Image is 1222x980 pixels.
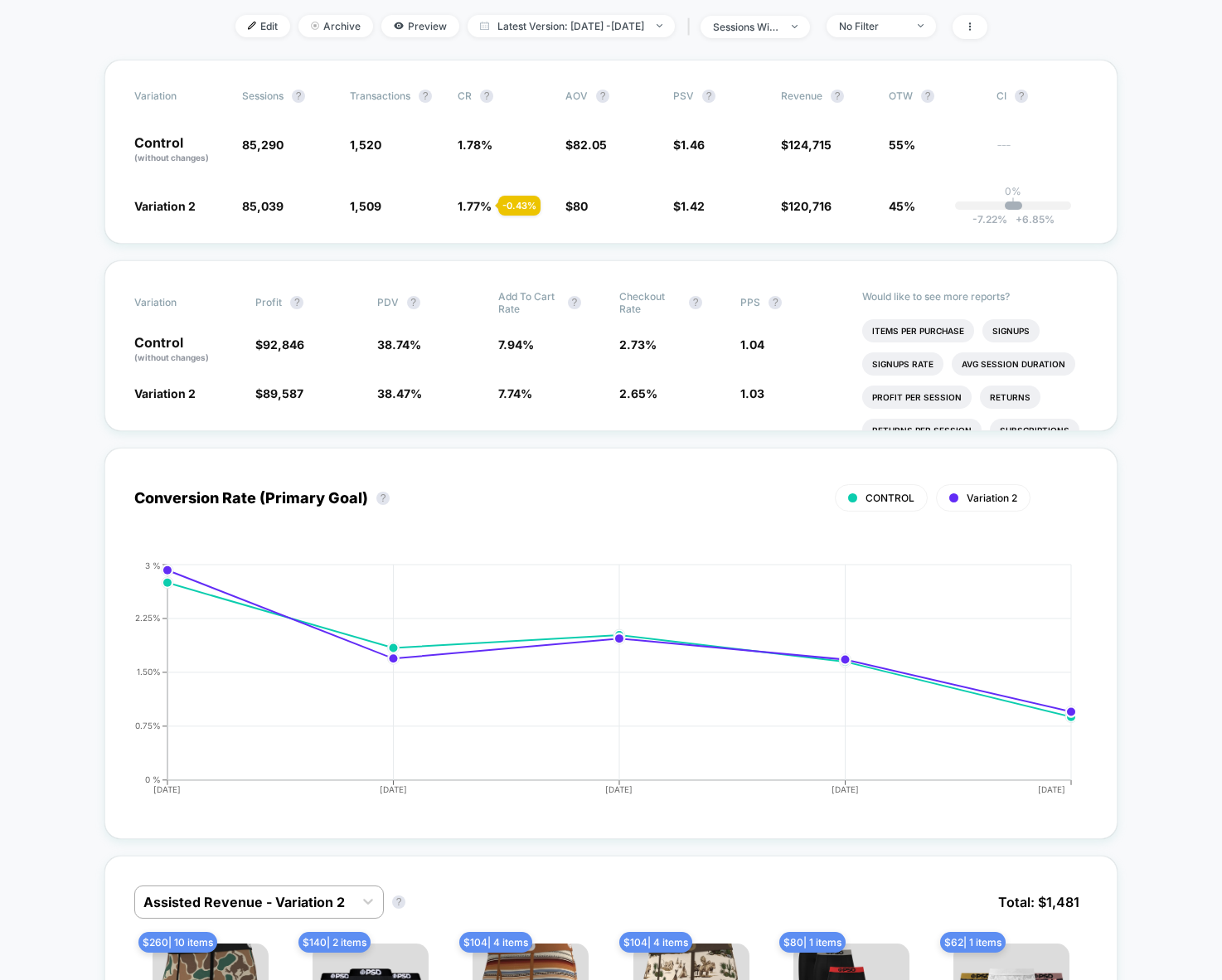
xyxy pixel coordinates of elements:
[940,932,1006,953] span: $ 62 | 1 items
[862,319,974,342] li: Items Per Purchase
[459,932,532,953] span: $ 104 | 4 items
[135,613,161,623] tspan: 2.25%
[145,560,161,570] tspan: 3 %
[972,213,1007,226] span: -7.22 %
[565,138,607,152] span: $
[498,386,532,400] span: 7.74 %
[290,296,303,309] button: ?
[498,337,534,352] span: 7.94 %
[350,138,381,152] span: 1,520
[982,319,1040,342] li: Signups
[458,90,472,102] span: CR
[781,138,832,152] span: $
[889,199,915,213] span: 45%
[134,290,225,315] span: Variation
[458,199,492,213] span: 1.77 %
[713,21,779,33] div: sessions with impression
[1039,784,1066,794] tspan: [DATE]
[235,15,290,37] span: Edit
[381,15,459,37] span: Preview
[138,932,217,953] span: $ 260 | 10 items
[866,492,914,504] span: CONTROL
[380,784,407,794] tspan: [DATE]
[134,386,196,400] span: Variation 2
[377,386,422,400] span: 38.47 %
[573,199,588,213] span: 80
[298,15,373,37] span: Archive
[242,90,284,102] span: Sessions
[376,492,390,505] button: ?
[377,337,421,352] span: 38.74 %
[134,90,225,103] span: Variation
[673,90,694,102] span: PSV
[619,290,681,315] span: Checkout Rate
[480,22,489,30] img: calendar
[839,20,905,32] div: No Filter
[573,138,607,152] span: 82.05
[740,337,764,352] span: 1.04
[419,90,432,103] button: ?
[619,932,692,953] span: $ 104 | 4 items
[657,24,662,27] img: end
[134,336,239,364] p: Control
[921,90,934,103] button: ?
[862,352,943,376] li: Signups Rate
[889,90,980,103] span: OTW
[689,296,702,309] button: ?
[1016,213,1022,226] span: +
[673,138,705,152] span: $
[596,90,609,103] button: ?
[153,784,181,794] tspan: [DATE]
[292,90,305,103] button: ?
[1015,90,1028,103] button: ?
[619,337,657,352] span: 2.73 %
[137,667,161,677] tspan: 1.50%
[997,90,1088,103] span: CI
[1011,197,1015,210] p: |
[619,386,657,400] span: 2.65 %
[145,774,161,784] tspan: 0 %
[134,352,209,362] span: (without changes)
[242,138,284,152] span: 85,290
[606,784,633,794] tspan: [DATE]
[350,90,410,102] span: Transactions
[263,337,304,352] span: 92,846
[248,22,256,30] img: edit
[862,419,982,442] li: Returns Per Session
[134,136,225,164] p: Control
[781,90,822,102] span: Revenue
[740,296,760,308] span: PPS
[831,90,844,103] button: ?
[792,25,798,28] img: end
[918,24,924,27] img: end
[990,419,1079,442] li: Subscriptions
[565,199,588,213] span: $
[568,296,581,309] button: ?
[458,138,492,152] span: 1.78 %
[1005,185,1021,197] p: 0%
[681,138,705,152] span: 1.46
[769,296,782,309] button: ?
[498,290,560,315] span: Add To Cart Rate
[255,296,282,308] span: Profit
[702,90,715,103] button: ?
[781,199,832,213] span: $
[740,386,764,400] span: 1.03
[788,138,832,152] span: 124,715
[980,386,1040,409] li: Returns
[967,492,1017,504] span: Variation 2
[255,337,304,352] span: $
[832,784,859,794] tspan: [DATE]
[862,386,972,409] li: Profit Per Session
[468,15,675,37] span: Latest Version: [DATE] - [DATE]
[889,138,915,152] span: 55%
[990,885,1088,919] span: Total: $ 1,481
[377,296,399,308] span: PDV
[255,386,303,400] span: $
[392,895,405,909] button: ?
[683,15,701,39] span: |
[135,720,161,730] tspan: 0.75%
[1007,213,1055,226] span: 6.85 %
[862,290,1089,303] p: Would like to see more reports?
[118,560,1071,809] div: CONVERSION_RATE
